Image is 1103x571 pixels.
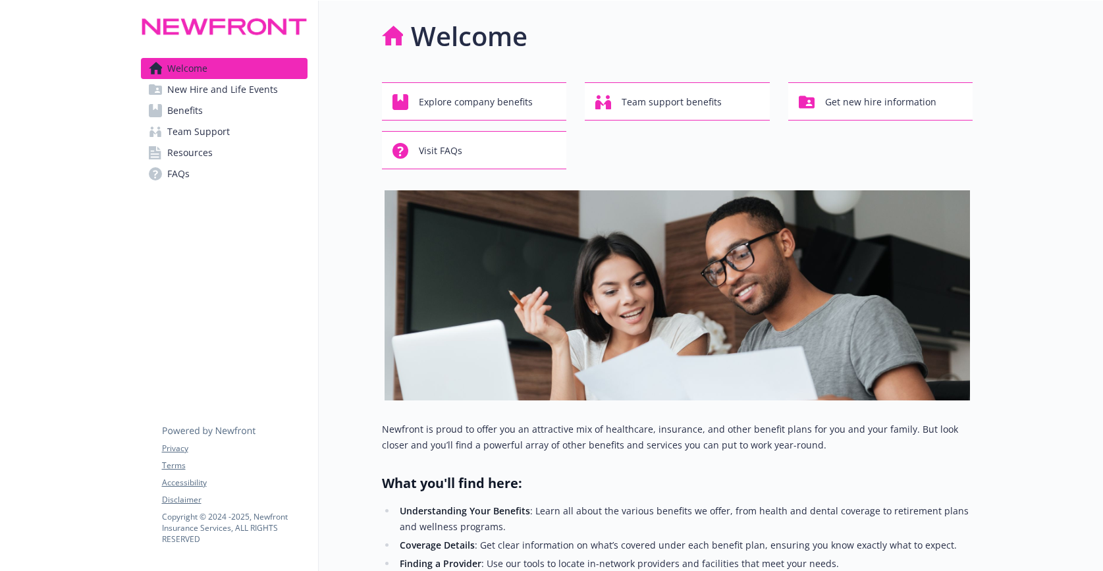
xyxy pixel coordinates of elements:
[141,121,308,142] a: Team Support
[162,443,307,454] a: Privacy
[162,494,307,506] a: Disclaimer
[167,58,207,79] span: Welcome
[167,121,230,142] span: Team Support
[141,58,308,79] a: Welcome
[385,190,970,400] img: overview page banner
[419,138,462,163] span: Visit FAQs
[141,79,308,100] a: New Hire and Life Events
[141,100,308,121] a: Benefits
[162,460,307,472] a: Terms
[400,557,481,570] strong: Finding a Provider
[382,474,973,493] h2: What you'll find here:
[400,539,475,551] strong: Coverage Details
[411,16,527,56] h1: Welcome
[167,142,213,163] span: Resources
[167,100,203,121] span: Benefits
[622,90,722,115] span: Team support benefits
[162,477,307,489] a: Accessibility
[167,79,278,100] span: New Hire and Life Events
[141,142,308,163] a: Resources
[825,90,936,115] span: Get new hire information
[400,504,530,517] strong: Understanding Your Benefits
[396,503,973,535] li: : Learn all about the various benefits we offer, from health and dental coverage to retirement pl...
[788,82,973,121] button: Get new hire information
[162,511,307,545] p: Copyright © 2024 - 2025 , Newfront Insurance Services, ALL RIGHTS RESERVED
[382,421,973,453] p: Newfront is proud to offer you an attractive mix of healthcare, insurance, and other benefit plan...
[396,537,973,553] li: : Get clear information on what’s covered under each benefit plan, ensuring you know exactly what...
[141,163,308,184] a: FAQs
[167,163,190,184] span: FAQs
[585,82,770,121] button: Team support benefits
[382,82,567,121] button: Explore company benefits
[419,90,533,115] span: Explore company benefits
[382,131,567,169] button: Visit FAQs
